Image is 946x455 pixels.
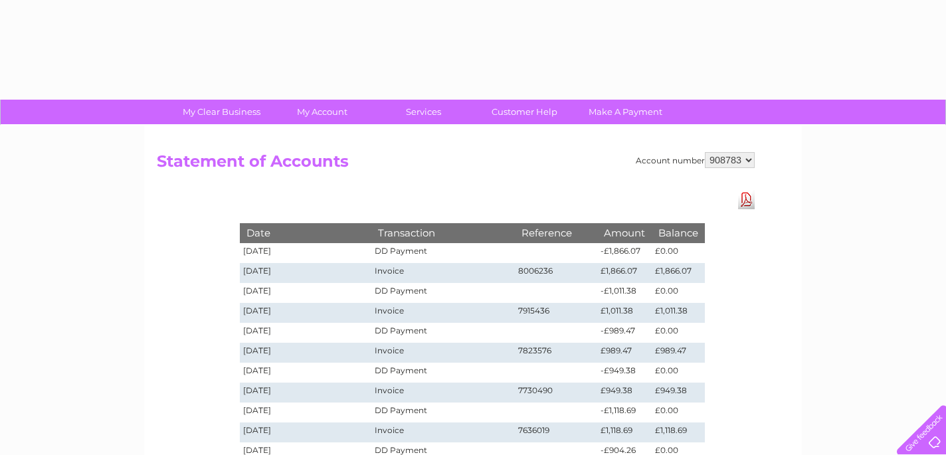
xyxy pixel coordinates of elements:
td: £1,118.69 [652,422,705,442]
a: Customer Help [470,100,579,124]
td: Invoice [371,383,515,403]
div: Account number [636,152,755,168]
td: -£1,866.07 [597,243,652,263]
td: [DATE] [240,422,371,442]
td: DD Payment [371,323,515,343]
td: £1,866.07 [652,263,705,283]
td: Invoice [371,422,515,442]
th: Amount [597,223,652,242]
td: £0.00 [652,363,705,383]
a: Services [369,100,478,124]
td: £1,118.69 [597,422,652,442]
td: £1,011.38 [652,303,705,323]
td: [DATE] [240,303,371,323]
td: 8006236 [515,263,597,283]
td: £949.38 [597,383,652,403]
td: [DATE] [240,343,371,363]
td: £1,011.38 [597,303,652,323]
td: £0.00 [652,283,705,303]
td: [DATE] [240,323,371,343]
td: £0.00 [652,323,705,343]
td: Invoice [371,263,515,283]
td: 7823576 [515,343,597,363]
a: My Clear Business [167,100,276,124]
th: Balance [652,223,705,242]
td: Invoice [371,343,515,363]
a: My Account [268,100,377,124]
td: £989.47 [652,343,705,363]
td: DD Payment [371,363,515,383]
td: £1,866.07 [597,263,652,283]
td: DD Payment [371,403,515,422]
td: £949.38 [652,383,705,403]
td: [DATE] [240,383,371,403]
td: Invoice [371,303,515,323]
td: DD Payment [371,283,515,303]
th: Date [240,223,371,242]
td: 7730490 [515,383,597,403]
td: [DATE] [240,263,371,283]
td: £0.00 [652,243,705,263]
td: 7636019 [515,422,597,442]
td: [DATE] [240,243,371,263]
td: 7915436 [515,303,597,323]
td: -£1,011.38 [597,283,652,303]
td: [DATE] [240,403,371,422]
td: -£949.38 [597,363,652,383]
th: Transaction [371,223,515,242]
td: DD Payment [371,243,515,263]
td: -£1,118.69 [597,403,652,422]
a: Download Pdf [738,190,755,209]
td: £989.47 [597,343,652,363]
td: [DATE] [240,283,371,303]
td: -£989.47 [597,323,652,343]
td: £0.00 [652,403,705,422]
h2: Statement of Accounts [157,152,755,177]
td: [DATE] [240,363,371,383]
a: Make A Payment [571,100,680,124]
th: Reference [515,223,597,242]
